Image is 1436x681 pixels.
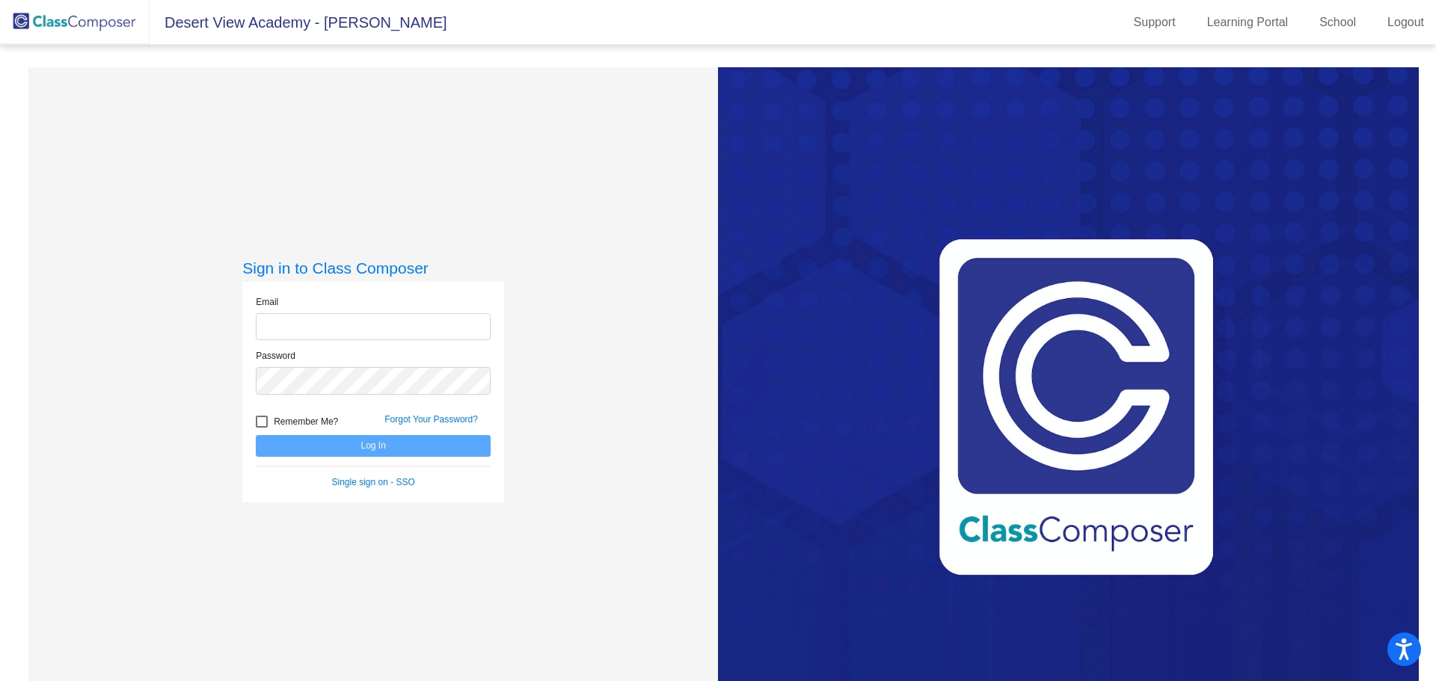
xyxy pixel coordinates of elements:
[332,477,415,487] a: Single sign on - SSO
[1195,10,1301,34] a: Learning Portal
[1307,10,1368,34] a: School
[1375,10,1436,34] a: Logout
[256,349,295,363] label: Password
[274,413,338,431] span: Remember Me?
[256,295,278,309] label: Email
[150,10,447,34] span: Desert View Academy - [PERSON_NAME]
[242,259,504,277] h3: Sign in to Class Composer
[384,414,478,425] a: Forgot Your Password?
[1122,10,1188,34] a: Support
[256,435,491,457] button: Log In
